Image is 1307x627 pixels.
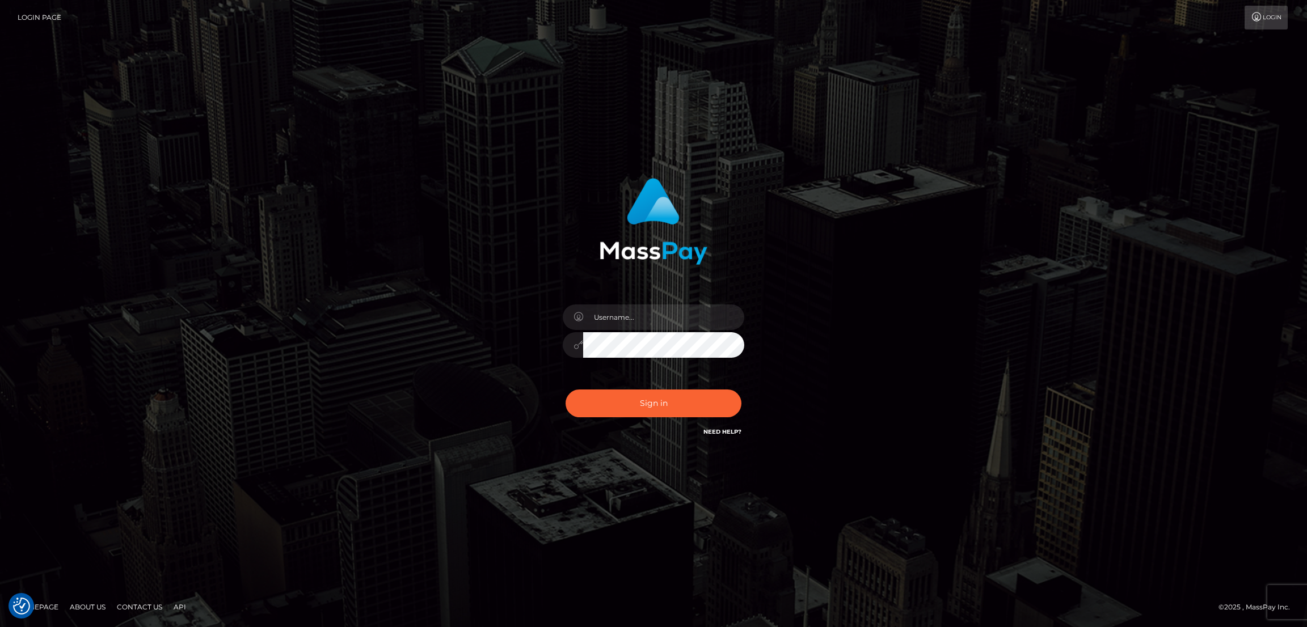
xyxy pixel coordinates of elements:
[703,428,741,435] a: Need Help?
[13,598,30,615] img: Revisit consent button
[1245,6,1288,29] a: Login
[1219,601,1298,613] div: © 2025 , MassPay Inc.
[13,598,30,615] button: Consent Preferences
[566,389,741,417] button: Sign in
[169,598,191,616] a: API
[583,304,744,330] input: Username...
[65,598,110,616] a: About Us
[600,178,707,265] img: MassPay Login
[12,598,63,616] a: Homepage
[112,598,167,616] a: Contact Us
[18,6,61,29] a: Login Page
